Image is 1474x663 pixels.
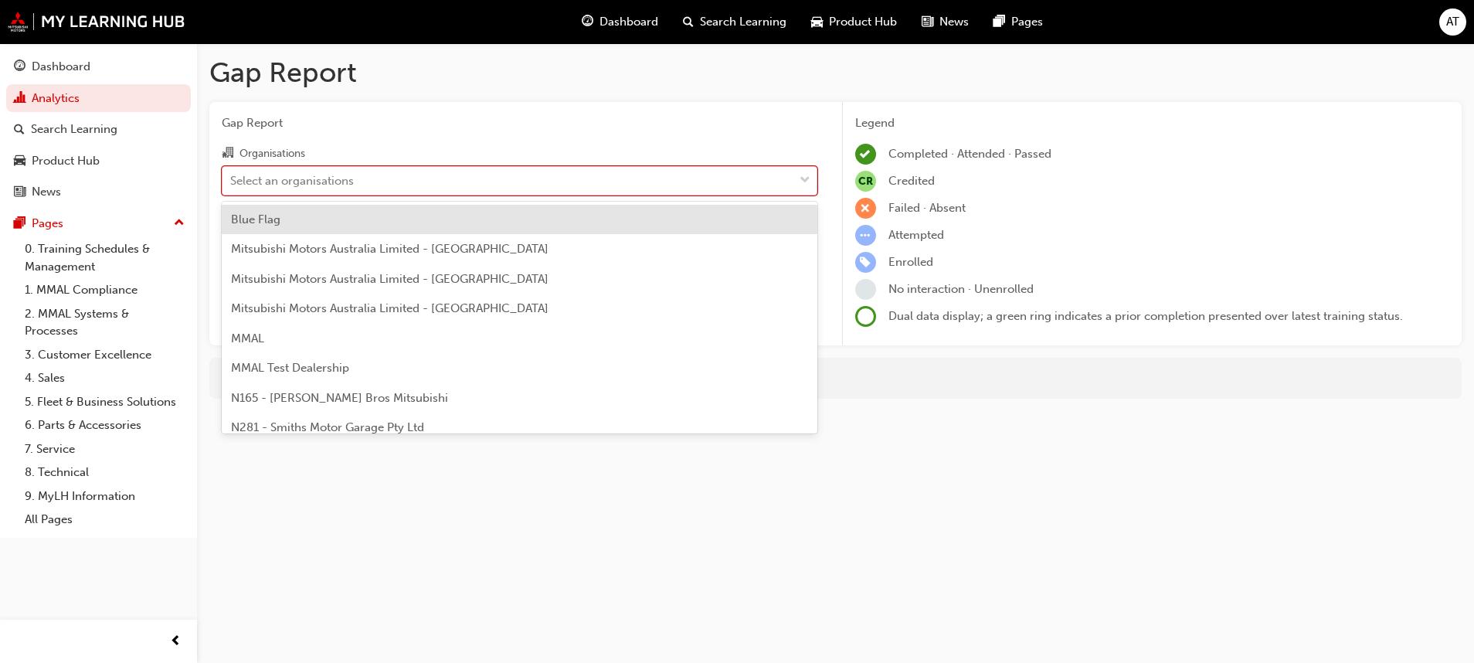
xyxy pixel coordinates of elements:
[19,437,191,461] a: 7. Service
[799,6,909,38] a: car-iconProduct Hub
[888,174,935,188] span: Credited
[221,369,1450,387] div: For more in-depth analysis and data download, go to
[800,171,810,191] span: down-icon
[170,632,182,651] span: prev-icon
[981,6,1055,38] a: pages-iconPages
[14,217,25,231] span: pages-icon
[1011,13,1043,31] span: Pages
[19,343,191,367] a: 3. Customer Excellence
[6,115,191,144] a: Search Learning
[993,12,1005,32] span: pages-icon
[32,58,90,76] div: Dashboard
[855,171,876,192] span: null-icon
[6,147,191,175] a: Product Hub
[19,237,191,278] a: 0. Training Schedules & Management
[19,413,191,437] a: 6. Parts & Accessories
[222,114,817,132] span: Gap Report
[6,178,191,206] a: News
[19,366,191,390] a: 4. Sales
[888,201,966,215] span: Failed · Absent
[222,147,233,161] span: organisation-icon
[14,155,25,168] span: car-icon
[6,209,191,238] button: Pages
[19,508,191,532] a: All Pages
[14,92,25,106] span: chart-icon
[19,278,191,302] a: 1. MMAL Compliance
[888,309,1403,323] span: Dual data display; a green ring indicates a prior completion presented over latest training status.
[231,420,424,434] span: N281 - Smiths Motor Garage Pty Ltd
[231,331,264,345] span: MMAL
[599,13,658,31] span: Dashboard
[700,13,786,31] span: Search Learning
[922,12,933,32] span: news-icon
[855,252,876,273] span: learningRecordVerb_ENROLL-icon
[231,301,549,315] span: Mitsubishi Motors Australia Limited - [GEOGRAPHIC_DATA]
[14,185,25,199] span: news-icon
[888,255,933,269] span: Enrolled
[31,121,117,138] div: Search Learning
[14,60,25,74] span: guage-icon
[1439,8,1466,36] button: AT
[671,6,799,38] a: search-iconSearch Learning
[32,183,61,201] div: News
[855,198,876,219] span: learningRecordVerb_FAIL-icon
[231,391,448,405] span: N165 - [PERSON_NAME] Bros Mitsubishi
[829,13,897,31] span: Product Hub
[209,56,1462,90] h1: Gap Report
[231,361,349,375] span: MMAL Test Dealership
[230,172,354,189] div: Select an organisations
[14,123,25,137] span: search-icon
[855,114,1450,132] div: Legend
[582,12,593,32] span: guage-icon
[6,49,191,209] button: DashboardAnalyticsSearch LearningProduct HubNews
[239,146,305,161] div: Organisations
[19,302,191,343] a: 2. MMAL Systems & Processes
[1446,13,1459,31] span: AT
[8,12,185,32] img: mmal
[909,6,981,38] a: news-iconNews
[32,215,63,233] div: Pages
[888,282,1034,296] span: No interaction · Unenrolled
[6,84,191,113] a: Analytics
[569,6,671,38] a: guage-iconDashboard
[174,213,185,233] span: up-icon
[231,242,549,256] span: Mitsubishi Motors Australia Limited - [GEOGRAPHIC_DATA]
[855,144,876,165] span: learningRecordVerb_COMPLETE-icon
[888,147,1051,161] span: Completed · Attended · Passed
[6,53,191,81] a: Dashboard
[811,12,823,32] span: car-icon
[19,461,191,484] a: 8. Technical
[855,225,876,246] span: learningRecordVerb_ATTEMPT-icon
[231,212,280,226] span: Blue Flag
[231,272,549,286] span: Mitsubishi Motors Australia Limited - [GEOGRAPHIC_DATA]
[888,228,944,242] span: Attempted
[32,152,100,170] div: Product Hub
[19,484,191,508] a: 9. MyLH Information
[683,12,694,32] span: search-icon
[19,390,191,414] a: 5. Fleet & Business Solutions
[855,279,876,300] span: learningRecordVerb_NONE-icon
[939,13,969,31] span: News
